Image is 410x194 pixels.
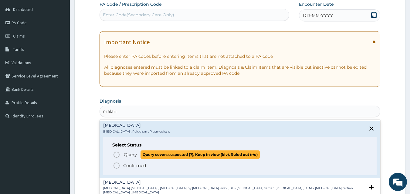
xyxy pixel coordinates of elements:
span: Query [124,152,137,158]
h4: [MEDICAL_DATA] [103,180,365,185]
p: Please enter PA codes before entering items that are not attached to a PA code [104,53,376,59]
label: Encounter Date [299,1,334,7]
span: Claims [13,33,25,39]
div: Chat with us now [32,34,102,42]
span: Dashboard [13,7,33,12]
label: PA Code / Prescription Code [100,1,162,7]
textarea: Type your message and hit 'Enter' [3,130,116,151]
span: We're online! [35,58,84,120]
div: Minimize live chat window [100,3,114,18]
p: Confirmed [123,163,146,169]
span: Tariffs [13,47,24,52]
h1: Important Notice [104,39,150,45]
img: d_794563401_company_1708531726252_794563401 [11,30,25,45]
p: All diagnoses entered must be linked to a claim item. Diagnosis & Claim Items that are visible bu... [104,64,376,76]
span: DD-MM-YYYY [303,12,333,18]
span: Query covers suspected (?), Keep in view (kiv), Ruled out (r/o) [141,150,260,159]
i: close select status [368,125,375,132]
label: Diagnosis [100,98,121,104]
h6: Select Status [112,143,368,147]
p: [MEDICAL_DATA] , Paludism , Plasmodiosis [103,130,170,134]
i: status option query [113,151,120,158]
i: open select status [368,184,375,191]
div: Enter Code(Secondary Care Only) [103,12,174,18]
i: status option filled [113,162,120,169]
h4: [MEDICAL_DATA] [103,123,170,128]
